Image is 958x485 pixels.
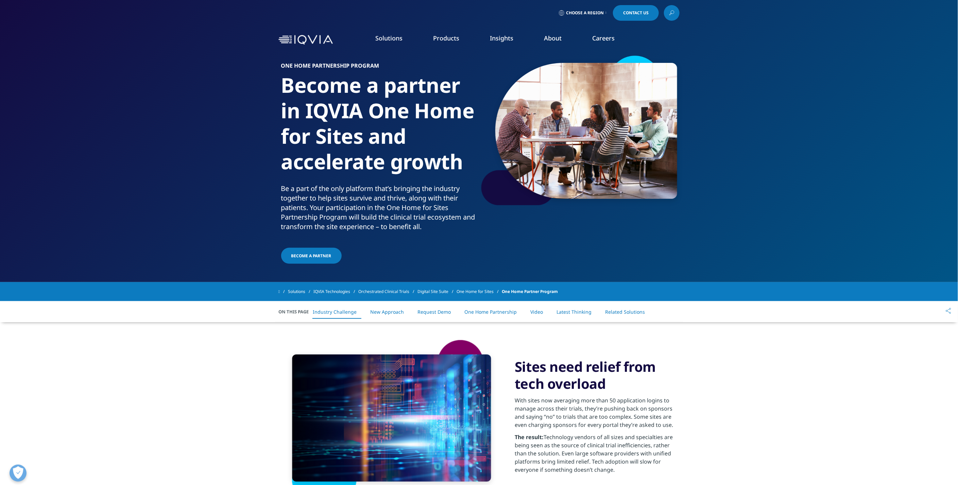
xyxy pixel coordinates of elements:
strong: The result: [515,433,544,441]
a: Solutions [375,34,403,42]
a: Products [433,34,459,42]
img: 2139_brainstorming-meeting-around-table-in-modern-office.png [495,63,677,199]
a: About [544,34,562,42]
p: Be a part of the only platform that’s bringing the industry together to help sites survive and th... [281,184,477,236]
a: Insights [490,34,513,42]
p: Technology vendors of all sizes and specialties are being seen as the source of clinical trial in... [515,433,680,478]
a: Video [531,309,543,315]
a: Solutions [288,285,313,298]
a: One Home for Sites [457,285,502,298]
a: Latest Thinking [557,309,592,315]
p: With sites now averaging more than 50 application logins to manage across their trials, they’re p... [515,396,680,433]
nav: Primary [336,24,680,56]
h1: Become a partner in IQVIA One Home for Sites and accelerate growth [281,72,477,184]
a: New Approach [371,309,404,315]
span: Choose a Region [566,10,604,16]
img: IQVIA Healthcare Information Technology and Pharma Clinical Research Company [278,35,333,45]
h3: Sites need relief from tech overload [515,358,680,392]
a: Digital Site Suite [417,285,457,298]
span: BECOME A PARTNER [291,253,331,259]
a: Orchestrated Clinical Trials [358,285,417,298]
a: Industry Challenge [313,309,357,315]
button: Open Preferences [10,465,27,482]
span: One Home Partner Program [502,285,558,298]
a: Related Solutions [605,309,645,315]
a: BECOME A PARTNER [281,248,342,264]
span: On This Page [278,308,316,315]
a: IQVIA Technologies [313,285,358,298]
a: Careers [592,34,615,42]
span: Contact Us [623,11,649,15]
a: Request Demo [418,309,451,315]
a: Contact Us [613,5,659,21]
a: One Home Partnership [465,309,517,315]
h6: ONE HOME PARTNERSHIP PROGRAM [281,63,477,72]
